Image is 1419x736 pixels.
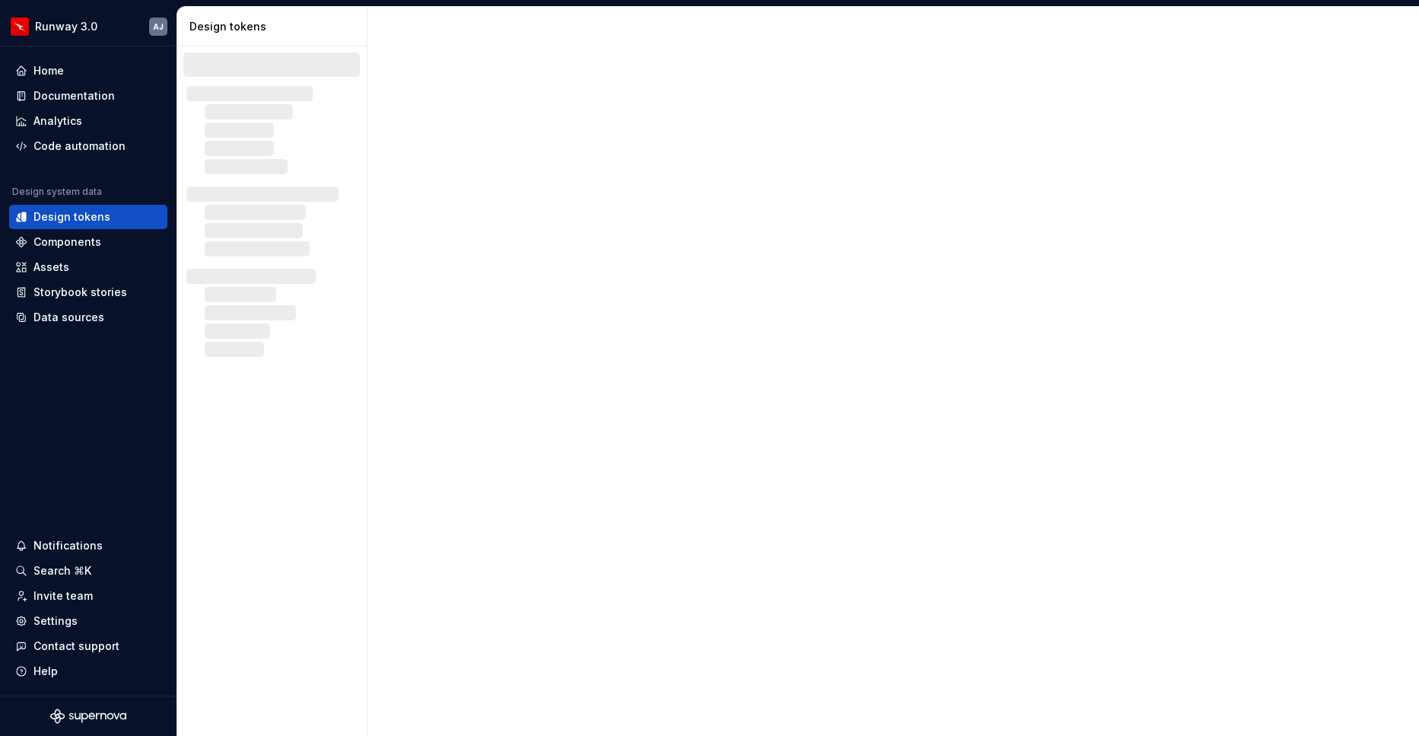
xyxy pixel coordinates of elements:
[9,559,167,583] button: Search ⌘K
[9,59,167,83] a: Home
[33,588,93,604] div: Invite team
[33,613,78,629] div: Settings
[50,709,126,724] svg: Supernova Logo
[33,639,119,654] div: Contact support
[3,10,173,43] button: Runway 3.0AJ
[33,664,58,679] div: Help
[9,634,167,658] button: Contact support
[33,563,91,578] div: Search ⌘K
[35,19,97,34] div: Runway 3.0
[9,305,167,330] a: Data sources
[9,609,167,633] a: Settings
[33,310,104,325] div: Data sources
[9,109,167,133] a: Analytics
[33,285,127,300] div: Storybook stories
[12,186,102,198] div: Design system data
[33,234,101,250] div: Components
[9,280,167,304] a: Storybook stories
[9,134,167,158] a: Code automation
[33,209,110,225] div: Design tokens
[9,255,167,279] a: Assets
[33,88,115,104] div: Documentation
[33,260,69,275] div: Assets
[9,659,167,683] button: Help
[33,63,64,78] div: Home
[153,21,164,33] div: AJ
[33,139,126,154] div: Code automation
[33,113,82,129] div: Analytics
[9,84,167,108] a: Documentation
[33,538,103,553] div: Notifications
[9,230,167,254] a: Components
[9,205,167,229] a: Design tokens
[11,18,29,36] img: 6b187050-a3ed-48aa-8485-808e17fcee26.png
[189,19,361,34] div: Design tokens
[9,534,167,558] button: Notifications
[9,584,167,608] a: Invite team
